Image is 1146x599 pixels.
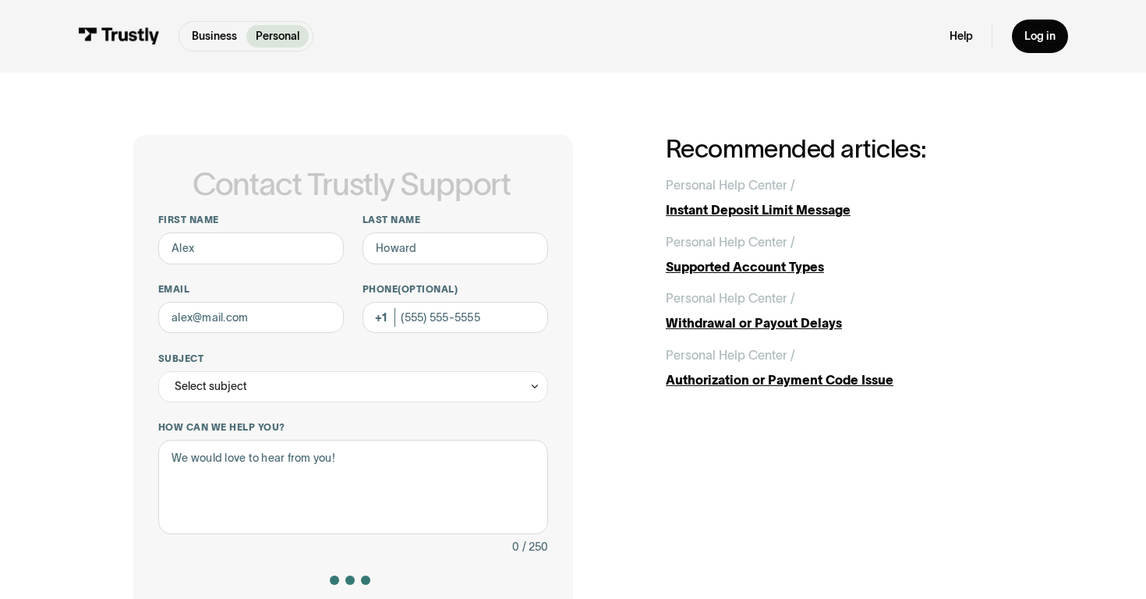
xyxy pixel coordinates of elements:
input: Howard [363,232,548,264]
div: Instant Deposit Limit Message [666,200,1013,219]
input: (555) 555-5555 [363,302,548,333]
a: Business [182,25,246,48]
p: Business [192,28,237,44]
label: Last name [363,214,548,226]
div: Authorization or Payment Code Issue [666,370,1013,389]
div: Select subject [175,377,247,395]
label: Email [158,283,344,296]
a: Personal [246,25,309,48]
label: Subject [158,353,548,365]
input: Alex [158,232,344,264]
a: Personal Help Center /Authorization or Payment Code Issue [666,346,1013,389]
label: How can we help you? [158,421,548,434]
a: Help [950,29,973,43]
div: Supported Account Types [666,257,1013,276]
div: Log in [1024,29,1056,43]
h2: Recommended articles: [666,135,1013,162]
div: / 250 [522,537,548,556]
a: Log in [1012,19,1068,53]
a: Personal Help Center /Withdrawal or Payout Delays [666,289,1013,332]
label: Phone [363,283,548,296]
h1: Contact Trustly Support [155,167,548,201]
div: Personal Help Center / [666,175,795,194]
img: Trustly Logo [78,27,160,44]
label: First name [158,214,344,226]
div: Withdrawal or Payout Delays [666,314,1013,332]
a: Personal Help Center /Instant Deposit Limit Message [666,175,1013,219]
p: Personal [256,28,299,44]
div: Personal Help Center / [666,232,795,251]
div: Personal Help Center / [666,346,795,364]
div: Personal Help Center / [666,289,795,307]
a: Personal Help Center /Supported Account Types [666,232,1013,276]
div: Select subject [158,371,548,402]
div: 0 [512,537,519,556]
input: alex@mail.com [158,302,344,333]
span: (Optional) [398,284,458,294]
